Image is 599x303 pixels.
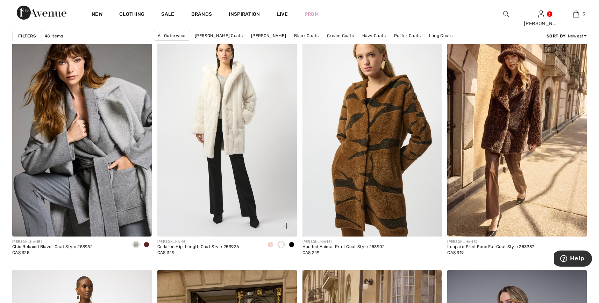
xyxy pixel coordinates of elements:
[538,10,544,17] a: Sign In
[119,11,144,19] a: Clothing
[277,10,288,18] a: Live
[302,250,320,255] span: CA$ 249
[323,31,357,40] a: Cream Coats
[12,27,152,237] img: Chic Relaxed Blazer Coat Style 253952. Light gray
[583,11,585,17] span: 3
[161,11,174,19] a: Sale
[447,250,464,255] span: CA$ 319
[447,239,534,245] div: [PERSON_NAME]
[302,245,385,249] div: Hooded Animal Print Coat Style 253902
[265,239,276,251] div: Rose
[157,27,297,237] img: Collared Hip-Length Coat Style 253926. Black
[157,245,239,249] div: Collared Hip-Length Coat Style 253926
[229,11,260,19] span: Inspiration
[45,33,63,39] span: 48 items
[538,10,544,18] img: My Info
[503,10,509,18] img: search the website
[547,34,565,38] strong: Sort By
[157,250,174,255] span: CA$ 349
[554,251,592,268] iframe: Opens a widget where you can find more information
[291,31,322,40] a: Black Coats
[283,223,290,229] img: plus_v2.svg
[12,250,29,255] span: CA$ 325
[12,245,93,249] div: Chic Relaxed Blazer Coat Style 253952
[426,31,456,40] a: Long Coats
[248,31,290,40] a: [PERSON_NAME]
[286,239,297,251] div: Black
[12,239,93,245] div: [PERSON_NAME]
[547,33,587,39] div: : Newest
[191,31,247,40] a: [PERSON_NAME] Coats
[559,10,593,18] a: 3
[359,31,390,40] a: Navy Coats
[17,6,66,20] img: 1ère Avenue
[305,10,319,18] a: Prom
[573,10,579,18] img: My Bag
[191,11,212,19] a: Brands
[154,31,190,41] a: All Outerwear
[302,27,442,237] img: Hooded Animal Print Coat Style 253902. Brown/Black
[157,239,239,245] div: [PERSON_NAME]
[131,239,141,251] div: Light gray
[18,33,36,39] strong: Filters
[276,239,286,251] div: Vanilla 30
[302,239,385,245] div: [PERSON_NAME]
[141,239,152,251] div: Merlot
[447,27,587,237] img: Leopard Print Faux Fur Coat Style 253937. Beige/Black
[524,20,558,27] div: [PERSON_NAME]
[447,245,534,249] div: Leopard Print Faux Fur Coat Style 253937
[92,11,102,19] a: New
[391,31,425,40] a: Puffer Coats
